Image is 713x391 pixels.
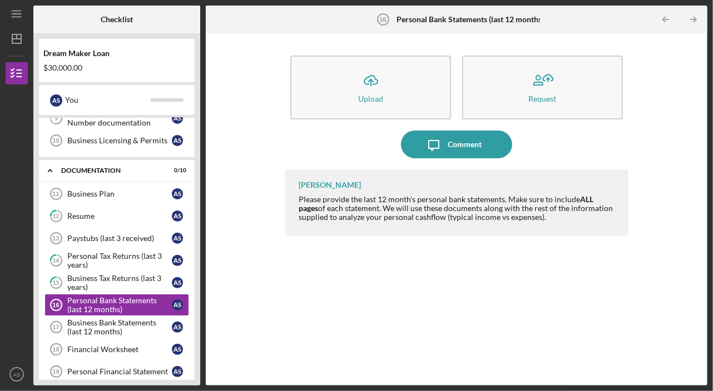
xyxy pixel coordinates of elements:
[44,338,189,360] a: 18Financial WorksheetAS
[44,360,189,383] a: 19Personal Financial StatementAS
[67,252,172,269] div: Personal Tax Returns (last 3 years)
[44,272,189,294] a: 15Business Tax Returns (last 3 years)AS
[52,235,59,242] tspan: 13
[67,189,172,198] div: Business Plan
[44,294,189,316] a: 16Personal Bank Statements (last 12 months)AS
[172,255,183,266] div: A S
[299,181,361,189] div: [PERSON_NAME]
[172,210,183,222] div: A S
[379,16,386,23] tspan: 16
[290,56,451,119] button: Upload
[43,49,190,58] div: Dream Maker Loan
[67,136,172,145] div: Business Licensing & Permits
[172,135,183,146] div: A S
[43,63,190,72] div: $30,000.00
[44,205,189,227] a: 12ResumeAS
[172,322,183,333] div: A S
[44,316,189,338] a: 17Business Bank Statements (last 12 months)AS
[67,274,172,292] div: Business Tax Returns (last 3 years)
[52,368,59,375] tspan: 19
[52,191,59,197] tspan: 11
[172,233,183,244] div: A S
[13,372,21,378] text: AS
[358,94,383,103] div: Upload
[61,167,159,174] div: Documentation
[44,249,189,272] a: 14Personal Tax Returns (last 3 years)AS
[52,302,59,308] tspan: 16
[172,299,183,310] div: A S
[67,212,172,220] div: Resume
[67,318,172,336] div: Business Bank Statements (last 12 months)
[53,257,60,264] tspan: 14
[67,345,172,354] div: Financial Worksheet
[172,277,183,288] div: A S
[67,109,172,127] div: IRS Employer Identification Number documentation
[172,366,183,377] div: A S
[52,137,59,144] tspan: 10
[52,324,59,330] tspan: 17
[67,296,172,314] div: Personal Bank Statements (last 12 months)
[44,183,189,205] a: 11Business PlanAS
[67,234,172,243] div: Paystubs (last 3 received)
[50,94,62,107] div: A S
[299,195,617,222] div: Please provide the last 12 month's personal bank statements. Make sure to include of each stateme...
[44,107,189,129] a: 9IRS Employer Identification Number documentationAS
[172,113,183,124] div: A S
[6,363,28,385] button: AS
[65,91,150,109] div: You
[101,15,133,24] b: Checklist
[53,279,60,287] tspan: 15
[67,367,172,376] div: Personal Financial Statement
[172,344,183,355] div: A S
[55,115,58,122] tspan: 9
[462,56,623,119] button: Request
[44,227,189,249] a: 13Paystubs (last 3 received)AS
[44,129,189,152] a: 10Business Licensing & PermitsAS
[53,213,60,220] tspan: 12
[401,131,512,158] button: Comment
[52,346,59,353] tspan: 18
[172,188,183,199] div: A S
[528,94,556,103] div: Request
[580,194,593,204] strong: ALL
[299,203,318,213] strong: pages
[448,131,482,158] div: Comment
[397,15,544,24] b: Personal Bank Statements (last 12 months)
[166,167,186,174] div: 0 / 10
